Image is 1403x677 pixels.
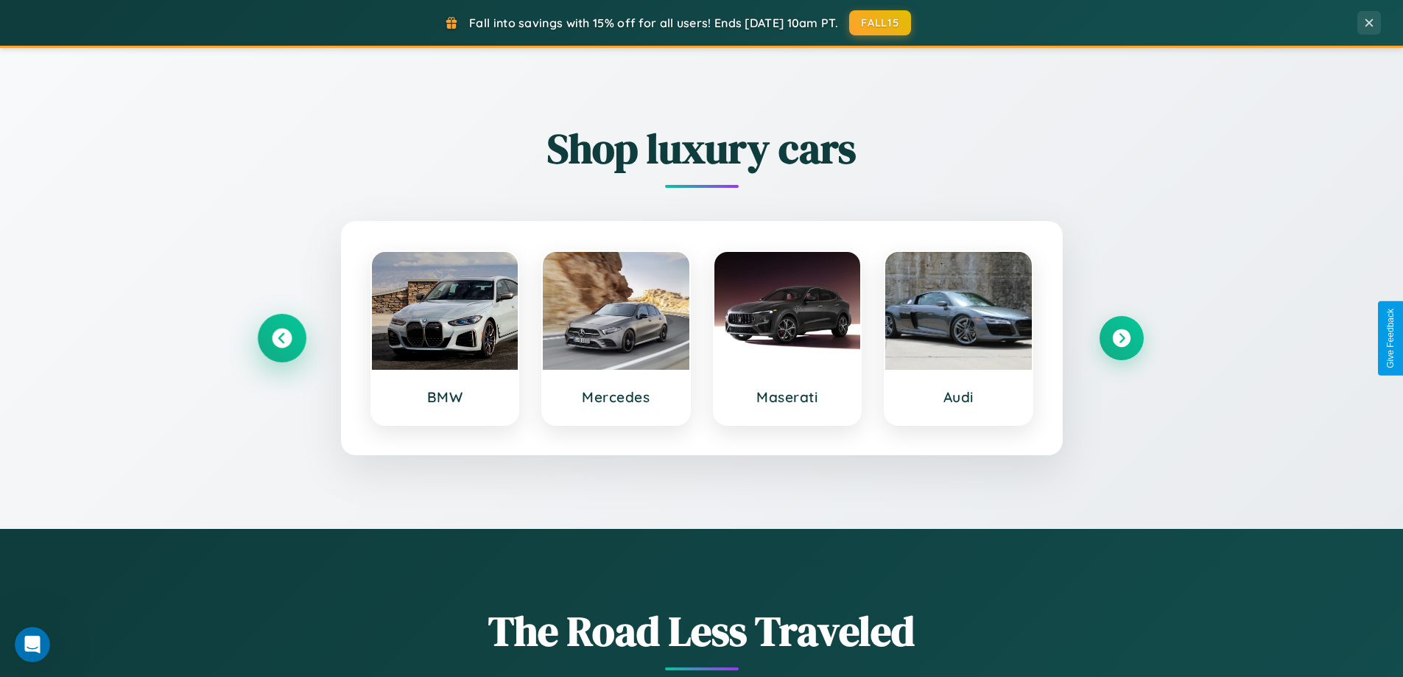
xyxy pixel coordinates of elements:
[469,15,838,30] span: Fall into savings with 15% off for all users! Ends [DATE] 10am PT.
[558,388,675,406] h3: Mercedes
[260,603,1144,659] h1: The Road Less Traveled
[849,10,911,35] button: FALL15
[260,120,1144,177] h2: Shop luxury cars
[1385,309,1396,368] div: Give Feedback
[729,388,846,406] h3: Maserati
[15,627,50,662] iframe: Intercom live chat
[900,388,1017,406] h3: Audi
[387,388,504,406] h3: BMW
